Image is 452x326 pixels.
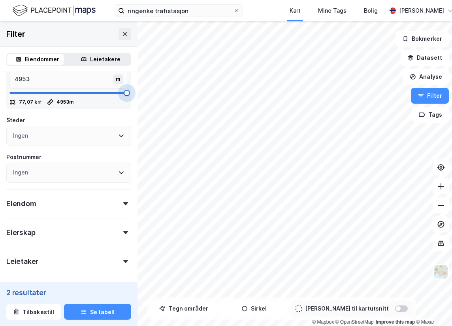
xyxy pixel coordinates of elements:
button: Filter [411,88,449,104]
div: [PERSON_NAME] [399,6,444,15]
button: Bokmerker [395,31,449,47]
input: Søk på adresse, matrikkel, gårdeiere, leietakere eller personer [124,5,233,17]
button: Se tabell [64,304,131,320]
div: Kontrollprogram for chat [412,288,452,326]
div: Bolig [364,6,378,15]
div: Eierskap [6,228,35,237]
a: OpenStreetMap [335,319,374,325]
div: Ingen [13,131,28,140]
div: 2 resultater [6,288,131,298]
img: Z [433,264,448,279]
div: Mine Tags [318,6,347,15]
div: Eiendommer [25,55,59,64]
div: [PERSON_NAME] til kartutsnitt [305,304,389,313]
button: Tilbakestill [6,304,61,320]
a: Improve this map [376,319,415,325]
iframe: Chat Widget [412,288,452,326]
button: Tags [412,107,449,123]
div: Eiendom [6,199,36,208]
div: Leietaker [6,257,38,266]
div: Postnummer [6,152,41,162]
img: logo.f888ab2527a4732fd821a326f86c7f29.svg [13,4,96,17]
div: Ingen [13,168,28,177]
button: Datasett [401,50,449,66]
button: Analyse [403,69,449,85]
div: 4953 m [56,99,74,105]
div: Filter [6,28,25,40]
div: Kart [290,6,301,15]
input: m [10,70,115,88]
button: Sirkel [220,301,288,317]
div: 77,07 k㎡ [19,99,42,105]
button: Tegn områder [150,301,217,317]
div: m [113,74,123,84]
a: Mapbox [312,319,334,325]
div: Steder [6,116,25,125]
div: Leietakere [90,55,121,64]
